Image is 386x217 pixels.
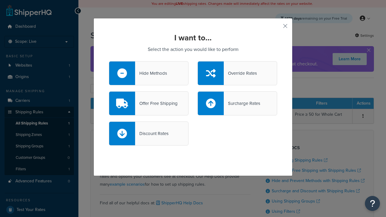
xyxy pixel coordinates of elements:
[109,45,277,54] p: Select the action you would like to perform
[135,69,167,77] div: Hide Methods
[224,69,257,77] div: Override Rates
[365,196,380,211] button: Open Resource Center
[174,32,212,43] strong: I want to...
[224,99,260,108] div: Surcharge Rates
[135,99,178,108] div: Offer Free Shipping
[135,129,169,138] div: Discount Rates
